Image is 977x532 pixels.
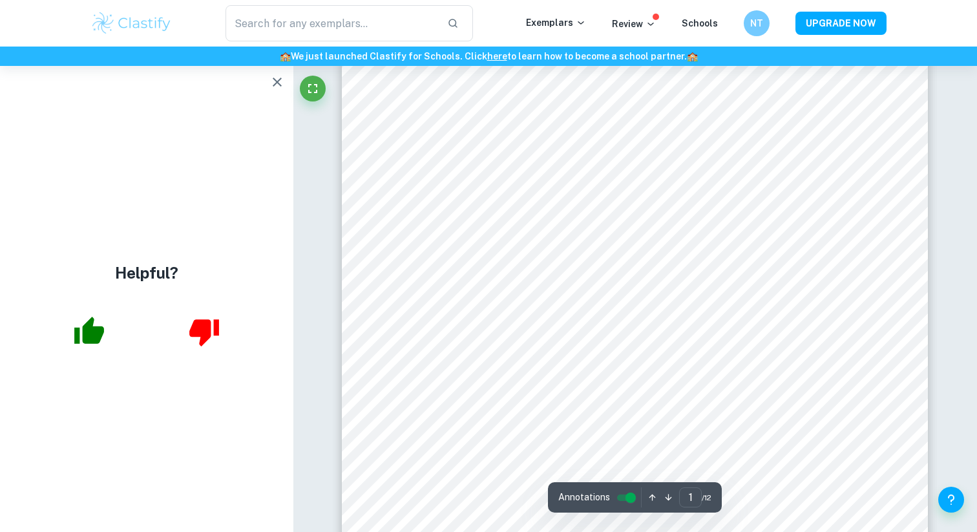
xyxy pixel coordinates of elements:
a: Schools [682,18,718,28]
p: Review [612,17,656,31]
p: Exemplars [526,16,586,30]
button: Help and Feedback [938,487,964,513]
span: / 12 [702,492,711,504]
span: 🏫 [687,51,698,61]
span: 🏫 [280,51,291,61]
h4: Helpful? [115,261,178,284]
button: UPGRADE NOW [795,12,887,35]
h6: NT [750,16,764,30]
span: Annotations [558,491,610,504]
button: NT [744,10,770,36]
img: Clastify logo [90,10,173,36]
button: Fullscreen [300,76,326,101]
input: Search for any exemplars... [226,5,437,41]
a: here [487,51,507,61]
h6: We just launched Clastify for Schools. Click to learn how to become a school partner. [3,49,974,63]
